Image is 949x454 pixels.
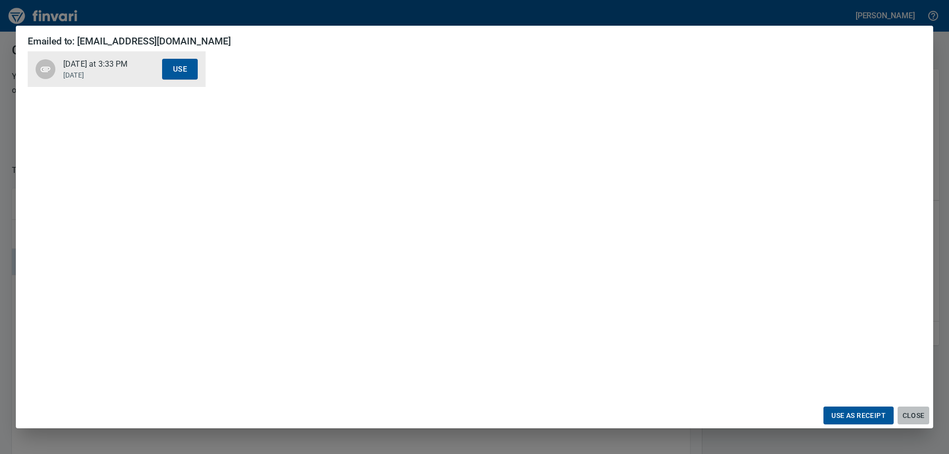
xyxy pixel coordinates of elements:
[823,407,894,425] button: Use as Receipt
[28,36,231,47] h4: Emailed to: [EMAIL_ADDRESS][DOMAIN_NAME]
[173,63,187,76] span: Use
[902,410,925,422] span: Close
[898,407,929,425] button: Close
[162,59,198,80] button: Use
[831,410,886,422] span: Use as Receipt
